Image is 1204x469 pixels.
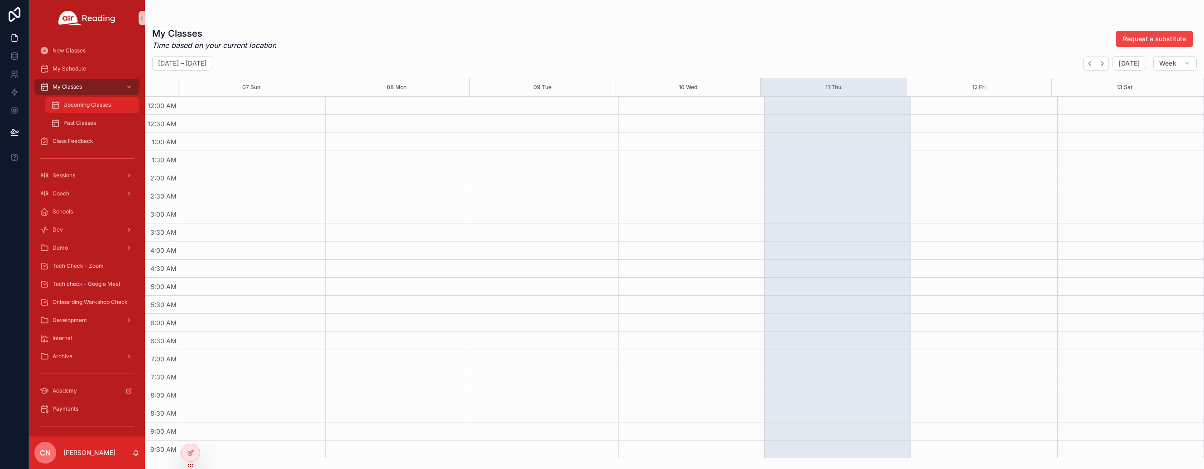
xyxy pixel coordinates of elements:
[34,276,139,292] a: Tech check - Google Meet
[53,298,128,306] span: Onboarding Workshop Check
[1096,57,1109,71] button: Next
[825,78,841,96] button: 11 Thu
[34,401,139,417] a: Payments
[34,348,139,365] a: Archive
[53,262,104,270] span: Tech Check - Zoom
[149,156,179,164] span: 1:30 AM
[34,222,139,238] a: Dev
[152,40,276,51] em: Time based on your current location
[1118,59,1140,67] span: [DATE]
[533,78,552,96] button: 09 Tue
[145,120,179,128] span: 12:30 AM
[149,355,179,363] span: 7:00 AM
[34,133,139,149] a: Class Feedback
[148,337,179,345] span: 6:30 AM
[53,65,86,72] span: My Schedule
[149,138,179,146] span: 1:00 AM
[1083,57,1096,71] button: Back
[53,172,75,179] span: Sessions
[158,59,206,68] h2: [DATE] – [DATE]
[1123,34,1186,43] span: Request a substitute
[53,387,77,394] span: Academy
[149,301,179,308] span: 5:30 AM
[1159,59,1176,67] span: Week
[145,102,179,109] span: 12:00 AM
[63,448,115,457] p: [PERSON_NAME]
[1153,56,1197,71] button: Week
[148,319,179,327] span: 6:00 AM
[63,101,111,109] span: Upcoming Classes
[45,115,139,131] a: Past Classes
[679,78,697,96] button: 10 Wed
[148,427,179,435] span: 9:00 AM
[53,208,73,215] span: Schools
[53,244,68,251] span: Demo
[1113,56,1146,71] button: [DATE]
[149,283,179,290] span: 5:00 AM
[53,83,82,90] span: My Classes
[148,409,179,417] span: 8:30 AM
[34,258,139,274] a: Tech Check - Zoom
[53,317,87,324] span: Development
[53,226,63,233] span: Dev
[53,137,93,145] span: Class Feedback
[53,280,120,288] span: Tech check - Google Meet
[53,335,72,342] span: Internal
[152,27,276,40] h1: My Classes
[53,190,69,197] span: Coach
[148,265,179,272] span: 4:30 AM
[63,119,96,127] span: Past Classes
[45,97,139,113] a: Upcoming Classes
[148,246,179,254] span: 4:00 AM
[53,353,72,360] span: Archive
[58,11,115,25] img: App logo
[34,185,139,202] a: Coach
[34,312,139,328] a: Development
[148,228,179,236] span: 3:30 AM
[972,78,986,96] button: 12 Fri
[40,447,51,458] span: CN
[34,167,139,184] a: Sessions
[387,78,407,96] button: 08 Mon
[242,78,260,96] button: 07 Sun
[148,391,179,399] span: 8:00 AM
[34,61,139,77] a: My Schedule
[34,294,139,310] a: Onboarding Workshop Check
[34,330,139,346] a: Internal
[1116,31,1193,47] button: Request a substitute
[34,79,139,95] a: My Classes
[1117,78,1132,96] button: 13 Sat
[149,373,179,381] span: 7:30 AM
[148,210,179,218] span: 3:00 AM
[148,174,179,182] span: 2:00 AM
[34,240,139,256] a: Demo
[34,204,139,220] a: Schools
[53,47,86,54] span: New Classes
[148,192,179,200] span: 2:30 AM
[34,383,139,399] a: Academy
[29,36,145,436] div: scrollable content
[148,445,179,453] span: 9:30 AM
[53,405,78,412] span: Payments
[34,43,139,59] a: New Classes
